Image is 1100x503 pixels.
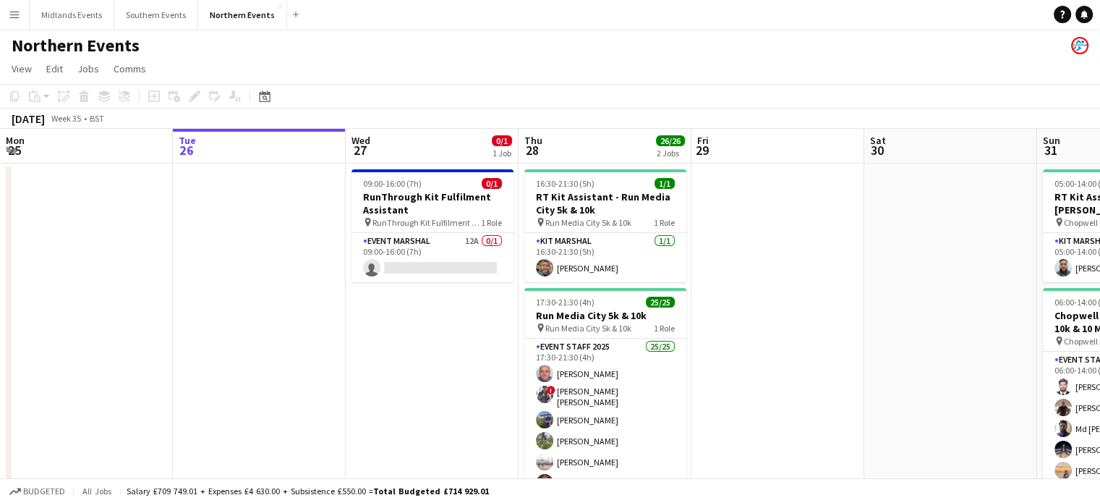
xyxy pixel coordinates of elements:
span: Edit [46,62,63,75]
a: Comms [108,59,152,78]
button: Southern Events [114,1,198,29]
span: Week 35 [48,113,84,124]
div: Salary £709 749.01 + Expenses £4 630.00 + Subsistence £550.00 = [127,486,489,496]
span: Comms [114,62,146,75]
a: Edit [40,59,69,78]
div: [DATE] [12,111,45,126]
button: Budgeted [7,483,67,499]
h1: Northern Events [12,35,140,56]
button: Northern Events [198,1,287,29]
span: All jobs [80,486,114,496]
span: Jobs [77,62,99,75]
button: Midlands Events [30,1,114,29]
a: View [6,59,38,78]
span: View [12,62,32,75]
span: Budgeted [23,486,65,496]
a: Jobs [72,59,105,78]
div: BST [90,113,104,124]
span: Total Budgeted £714 929.01 [373,486,489,496]
app-user-avatar: RunThrough Events [1071,37,1088,54]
